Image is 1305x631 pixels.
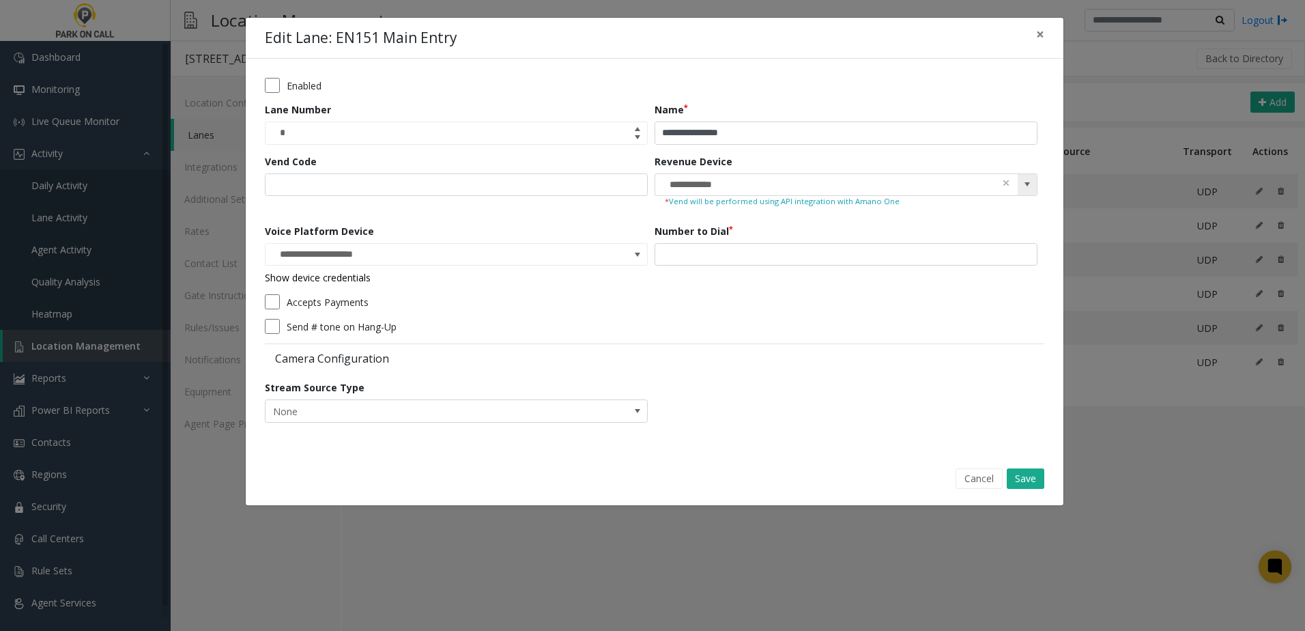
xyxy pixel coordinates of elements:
[655,102,688,117] label: Name
[628,133,647,144] span: Decrease value
[265,154,317,169] label: Vend Code
[266,400,571,422] span: None
[265,351,651,366] label: Camera Configuration
[956,468,1003,489] button: Cancel
[265,271,371,284] a: Show device credentials
[1036,25,1044,44] span: ×
[287,79,321,93] label: Enabled
[287,295,369,309] label: Accepts Payments
[265,27,457,49] h4: Edit Lane: EN151 Main Entry
[655,154,732,169] label: Revenue Device
[265,224,374,238] label: Voice Platform Device
[265,380,364,395] label: Stream Source Type
[655,224,733,238] label: Number to Dial
[665,196,1027,208] small: Vend will be performed using API integration with Amano One
[1007,468,1044,489] button: Save
[265,102,331,117] label: Lane Number
[628,122,647,133] span: Increase value
[287,320,397,334] label: Send # tone on Hang-Up
[1027,18,1054,51] button: Close
[1001,176,1011,190] span: clear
